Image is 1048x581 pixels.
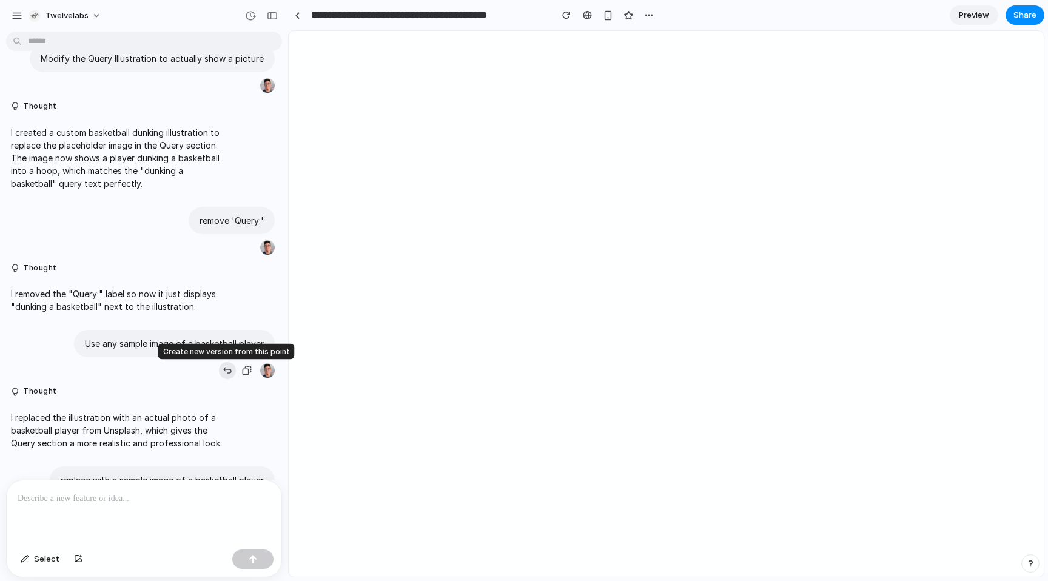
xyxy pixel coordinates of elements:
span: twelvelabs [45,10,89,22]
button: Share [1006,5,1044,25]
button: twelvelabs [24,6,107,25]
a: Preview [950,5,998,25]
p: Use any sample image of a basketball player [85,337,264,350]
p: Modify the Query Illustration to actually show a picture [41,52,264,65]
p: replace with a sample image of a basketball player [61,474,264,486]
span: Share [1013,9,1036,21]
p: remove 'Query:' [200,214,264,227]
p: I removed the "Query:" label so now it just displays "dunking a basketball" next to the illustrat... [11,287,226,313]
p: I replaced the illustration with an actual photo of a basketball player from Unsplash, which give... [11,411,226,449]
button: Select [15,549,65,569]
span: Preview [959,9,989,21]
span: Select [34,553,59,565]
div: Create new version from this point [158,344,295,360]
p: I created a custom basketball dunking illustration to replace the placeholder image in the Query ... [11,126,226,190]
